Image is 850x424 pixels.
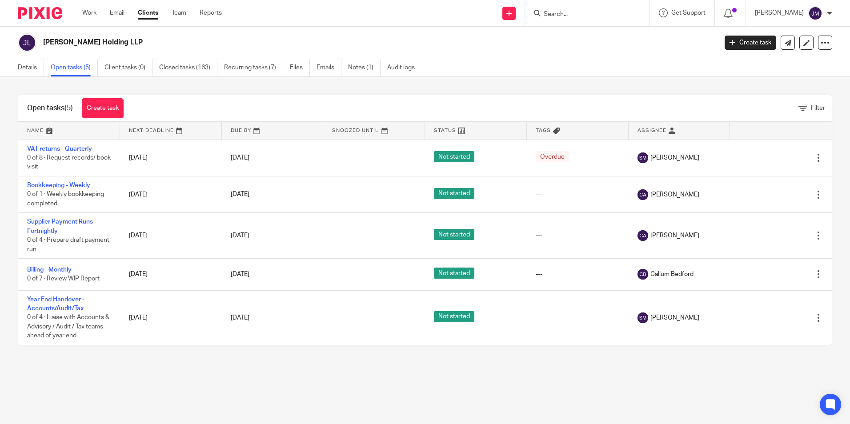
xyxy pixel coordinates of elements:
span: 0 of 1 · Weekly bookkeeping completed [27,192,104,207]
span: [PERSON_NAME] [650,231,699,240]
a: Client tasks (0) [104,59,152,76]
span: [DATE] [231,192,249,198]
td: [DATE] [120,259,222,290]
a: Team [172,8,186,17]
span: Not started [434,151,474,162]
span: Filter [811,105,825,111]
span: [DATE] [231,232,249,239]
span: Not started [434,188,474,199]
img: svg%3E [637,312,648,323]
span: [PERSON_NAME] [650,190,699,199]
span: Status [434,128,456,133]
a: Create task [725,36,776,50]
span: Not started [434,268,474,279]
td: [DATE] [120,213,222,259]
img: svg%3E [18,33,36,52]
a: Create task [82,98,124,118]
a: Year End Handover - Accounts/Audit/Tax [27,296,84,312]
a: Bookkeeping - Weekly [27,182,90,188]
img: svg%3E [637,189,648,200]
span: Overdue [536,151,569,162]
a: Emails [317,59,341,76]
span: Callum Bedford [650,270,694,279]
span: [DATE] [231,315,249,321]
a: Supplier Payment Runs - Fortnightly [27,219,96,234]
a: Details [18,59,44,76]
span: [DATE] [231,155,249,161]
span: Tags [536,128,551,133]
p: [PERSON_NAME] [755,8,804,17]
span: Not started [434,229,474,240]
span: 0 of 7 · Review WIP Report [27,276,100,282]
div: --- [536,270,620,279]
input: Search [543,11,623,19]
a: Billing - Monthly [27,267,72,273]
a: Notes (1) [348,59,381,76]
a: Work [82,8,96,17]
td: [DATE] [120,140,222,176]
div: --- [536,231,620,240]
span: Snoozed Until [332,128,379,133]
img: Pixie [18,7,62,19]
span: Not started [434,311,474,322]
span: [PERSON_NAME] [650,153,699,162]
img: svg%3E [637,269,648,280]
a: Email [110,8,124,17]
a: Clients [138,8,158,17]
a: VAT returns - Quarterly [27,146,92,152]
a: Files [290,59,310,76]
a: Recurring tasks (7) [224,59,283,76]
td: [DATE] [120,290,222,345]
td: [DATE] [120,176,222,212]
h2: [PERSON_NAME] Holding LLP [43,38,577,47]
a: Closed tasks (163) [159,59,217,76]
a: Open tasks (5) [51,59,98,76]
span: 0 of 4 · Liaise with Accounts & Advisory / Audit / Tax teams ahead of year end [27,315,109,339]
span: 0 of 8 · Request records/ book visit [27,155,111,170]
div: --- [536,190,620,199]
img: svg%3E [637,152,648,163]
span: Get Support [671,10,706,16]
span: 0 of 4 · Prepare draft payment run [27,237,109,252]
h1: Open tasks [27,104,73,113]
span: (5) [64,104,73,112]
a: Audit logs [387,59,421,76]
span: [DATE] [231,271,249,277]
div: --- [536,313,620,322]
span: [PERSON_NAME] [650,313,699,322]
img: svg%3E [808,6,822,20]
img: svg%3E [637,230,648,241]
a: Reports [200,8,222,17]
